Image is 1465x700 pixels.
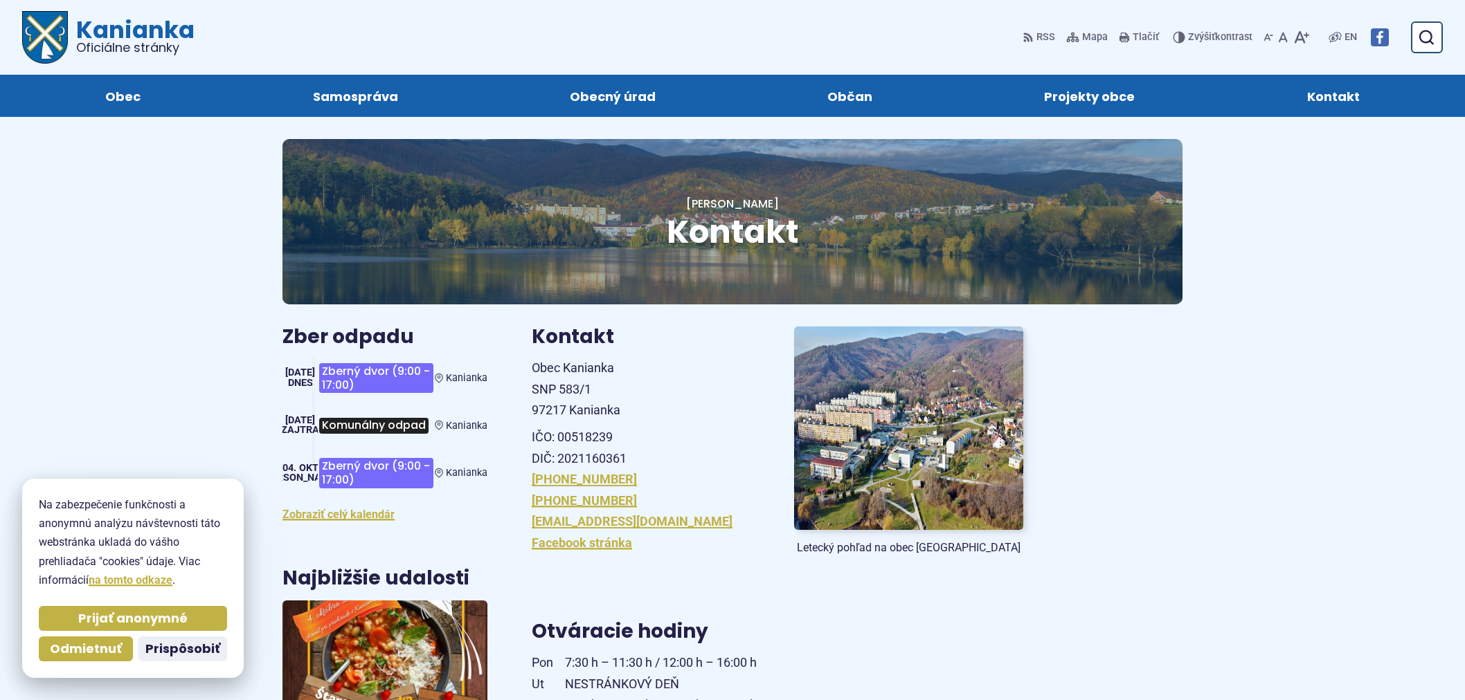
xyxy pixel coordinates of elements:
a: RSS [1023,23,1058,52]
span: Prispôsobiť [145,641,220,657]
span: 04. okt [282,462,318,474]
a: Samospráva [240,75,469,117]
span: Pon [532,652,565,674]
span: [PERSON_NAME] [262,472,339,483]
span: Obec Kanianka SNP 583/1 97217 Kanianka [532,360,620,417]
a: [PHONE_NUMBER] [532,493,637,508]
button: Odmietnuť [39,636,133,661]
span: Samospráva [313,75,398,117]
span: Zberný dvor (9:00 - 17:00) [319,363,433,393]
span: Kontakt [1307,75,1360,117]
span: Občan [827,75,872,117]
h3: Kontakt [532,326,761,348]
a: Komunálny odpad Kanianka [DATE] Zajtra [282,409,487,441]
a: Projekty obce [972,75,1207,117]
span: Obecný úrad [570,75,656,117]
span: Zberný dvor (9:00 - 17:00) [319,458,433,488]
a: na tomto odkaze [89,573,172,587]
span: [DATE] [285,414,315,426]
button: Prijať anonymné [39,606,227,631]
span: Prijať anonymné [78,611,188,627]
button: Tlačiť [1116,23,1162,52]
button: Prispôsobiť [138,636,227,661]
p: Na zabezpečenie funkčnosti a anonymnú analýzu návštevnosti táto webstránka ukladá do vášho prehli... [39,495,227,589]
a: Občan [755,75,944,117]
a: Logo Kanianka, prejsť na domovskú stránku. [22,11,195,64]
button: Zvýšiťkontrast [1173,23,1255,52]
span: Projekty obce [1044,75,1135,117]
span: Zvýšiť [1188,31,1215,43]
h3: Zber odpadu [282,326,487,348]
a: Zberný dvor (9:00 - 17:00) Kanianka 04. okt [PERSON_NAME] [282,452,487,493]
a: Obec [33,75,213,117]
span: RSS [1036,29,1055,46]
a: Kontakt [1235,75,1432,117]
figcaption: Letecký pohľad na obec [GEOGRAPHIC_DATA] [794,541,1023,555]
button: Nastaviť pôvodnú veľkosť písma [1276,23,1291,52]
a: Zberný dvor (9:00 - 17:00) Kanianka [DATE] Dnes [282,358,487,398]
a: [PHONE_NUMBER] [532,472,637,486]
a: Facebook stránka [532,535,632,550]
button: Zväčšiť veľkosť písma [1291,23,1312,52]
a: Mapa [1063,23,1111,52]
span: Obec [105,75,141,117]
span: Ut [532,674,565,695]
span: Kanianka [446,467,487,479]
span: Komunálny odpad [319,418,429,434]
span: Kontakt [667,210,799,254]
img: Prejsť na domovskú stránku [22,11,68,64]
span: Mapa [1082,29,1108,46]
span: Odmietnuť [50,641,122,657]
h3: Najbližšie udalosti [282,568,469,589]
a: Zobraziť celý kalendár [282,508,395,521]
a: [PERSON_NAME] [686,196,779,212]
a: EN [1342,29,1360,46]
span: EN [1345,29,1357,46]
span: Oficiálne stránky [76,42,195,54]
span: Kanianka [446,372,487,384]
span: Dnes [288,377,313,389]
a: Obecný úrad [498,75,728,117]
a: [EMAIL_ADDRESS][DOMAIN_NAME] [532,514,732,528]
span: Kanianka [446,420,487,432]
span: Kanianka [68,18,195,54]
span: kontrast [1188,32,1252,44]
img: Prejsť na Facebook stránku [1371,28,1389,46]
p: IČO: 00518239 DIČ: 2021160361 [532,427,761,469]
h3: Otváracie hodiny [532,621,1023,643]
span: Tlačiť [1133,32,1159,44]
button: Zmenšiť veľkosť písma [1261,23,1276,52]
span: [DATE] [285,367,315,378]
span: Zajtra [281,424,319,436]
